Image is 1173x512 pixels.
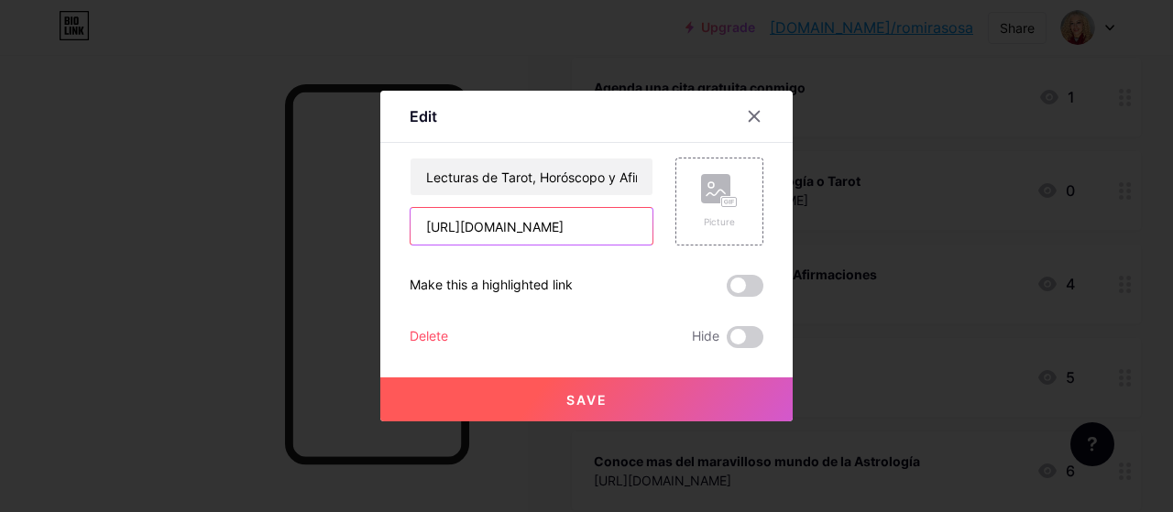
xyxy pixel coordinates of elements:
span: Hide [692,326,719,348]
div: Make this a highlighted link [410,275,573,297]
div: Picture [701,215,738,229]
input: Title [411,158,652,195]
div: Delete [410,326,448,348]
div: Edit [410,105,437,127]
button: Save [380,377,793,421]
input: URL [411,208,652,245]
span: Save [566,392,608,408]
